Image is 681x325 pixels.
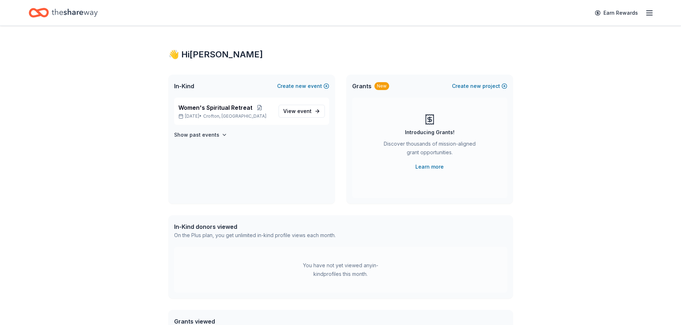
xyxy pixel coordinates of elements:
[277,82,329,90] button: Createnewevent
[470,82,481,90] span: new
[174,131,227,139] button: Show past events
[203,113,266,119] span: Crofton, [GEOGRAPHIC_DATA]
[168,49,513,60] div: 👋 Hi [PERSON_NAME]
[381,140,479,160] div: Discover thousands of mission-aligned grant opportunities.
[283,107,312,116] span: View
[174,82,194,90] span: In-Kind
[174,222,336,231] div: In-Kind donors viewed
[452,82,507,90] button: Createnewproject
[591,6,642,19] a: Earn Rewards
[178,113,273,119] p: [DATE] •
[295,82,306,90] span: new
[29,4,98,21] a: Home
[297,108,312,114] span: event
[405,128,454,137] div: Introducing Grants!
[174,231,336,240] div: On the Plus plan, you get unlimited in-kind profile views each month.
[296,261,386,278] div: You have not yet viewed any in-kind profiles this month.
[415,162,444,171] a: Learn more
[374,82,389,90] div: New
[352,82,372,90] span: Grants
[279,105,325,118] a: View event
[174,131,219,139] h4: Show past events
[178,103,252,112] span: Women's Spiritual Retreat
